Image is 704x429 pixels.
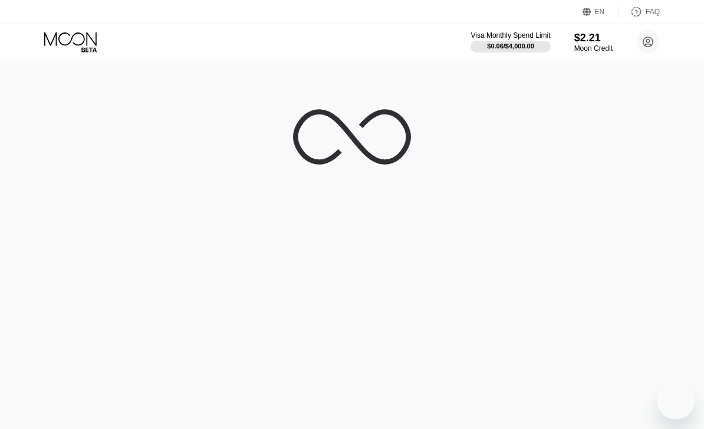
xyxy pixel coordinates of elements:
[574,44,613,53] div: Moon Credit
[657,382,695,420] iframe: Button to launch messaging window
[471,31,550,53] div: Visa Monthly Spend Limit$0.06/$4,000.00
[487,42,534,50] div: $0.06 / $4,000.00
[646,8,660,16] div: FAQ
[471,31,550,40] div: Visa Monthly Spend Limit
[595,8,605,16] div: EN
[574,32,613,53] div: $2.21Moon Credit
[583,6,619,18] div: EN
[574,32,613,44] div: $2.21
[619,6,660,18] div: FAQ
